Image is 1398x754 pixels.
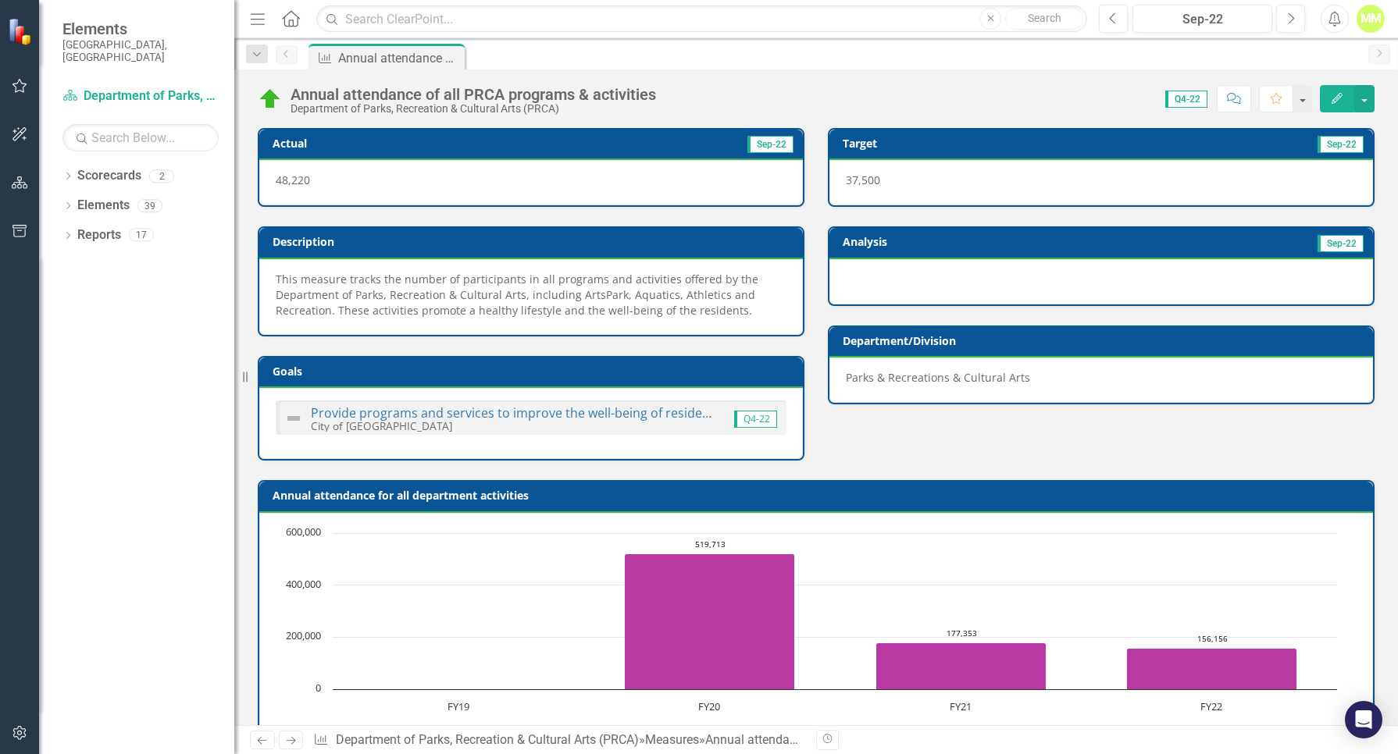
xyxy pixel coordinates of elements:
[273,489,1365,501] h3: Annual attendance for all department activities
[62,20,219,38] span: Elements
[316,681,321,695] text: 0
[291,86,656,103] div: Annual attendance of all PRCA programs & activities
[1345,701,1382,738] div: Open Intercom Messenger
[947,628,977,638] text: 177,353
[129,229,154,242] div: 17
[273,137,491,149] h3: Actual
[311,404,724,421] a: Provide programs and services to improve the well-being of residents.
[311,418,452,433] small: City of [GEOGRAPHIC_DATA]
[286,525,321,539] text: 600,000
[62,87,219,105] a: Department of Parks, Recreation & Cultural Arts (PRCA)
[876,642,1047,689] path: FY21, 177,353. Actual YTD.
[1138,10,1267,29] div: Sep-22
[286,628,321,642] text: 200,000
[843,236,1095,247] h3: Analysis
[313,731,804,749] div: » »
[62,124,219,151] input: Search Below...
[705,732,994,747] div: Annual attendance of all PRCA programs & activities
[273,236,795,247] h3: Description
[1318,136,1364,153] span: Sep-22
[1127,648,1297,689] path: FY22, 156,156. Actual YTD.
[336,732,639,747] a: Department of Parks, Recreation & Cultural Arts (PRCA)
[286,577,321,591] text: 400,000
[625,553,795,689] path: FY20, 519,713. Actual YTD.
[734,411,777,428] span: Q4-22
[338,48,461,68] div: Annual attendance of all PRCA programs & activities
[695,539,726,549] text: 519,713
[8,18,35,45] img: ClearPoint Strategy
[77,197,130,215] a: Elements
[843,335,1365,347] h3: Department/Division
[77,226,121,244] a: Reports
[1197,633,1228,644] text: 156,156
[276,272,758,318] span: This measure tracks the number of participants in all programs and activities offered by the Depa...
[316,5,1087,33] input: Search ClearPoint...
[149,169,174,183] div: 2
[284,409,303,428] img: Not Defined
[846,370,1030,385] span: Parks & Recreations & Cultural Arts
[448,699,469,713] text: FY19
[1028,12,1061,24] span: Search
[258,87,283,112] img: On Track (80% or higher)
[77,167,141,185] a: Scorecards
[291,103,656,115] div: Department of Parks, Recreation & Cultural Arts (PRCA)
[276,172,310,187] span: 48,220
[950,699,972,713] text: FY21
[747,136,794,153] span: Sep-22
[1165,91,1207,108] span: Q4-22
[62,38,219,64] small: [GEOGRAPHIC_DATA], [GEOGRAPHIC_DATA]
[1005,8,1083,30] button: Search
[273,365,795,377] h3: Goals
[1318,235,1364,252] span: Sep-22
[645,732,699,747] a: Measures
[1357,5,1385,33] button: MM
[284,724,306,746] button: View chart menu, Chart
[846,172,880,187] span: 37,500
[1200,699,1222,713] text: FY22
[698,699,720,713] text: FY20
[1132,5,1272,33] button: Sep-22
[843,137,1061,149] h3: Target
[137,199,162,212] div: 39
